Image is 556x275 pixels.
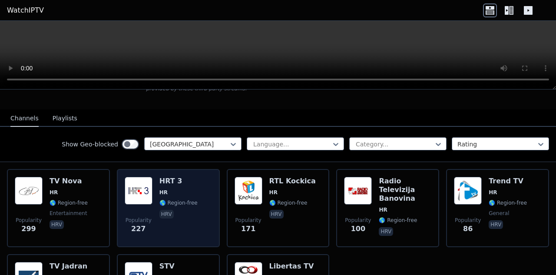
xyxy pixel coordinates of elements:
[16,217,42,224] span: Popularity
[235,217,261,224] span: Popularity
[50,177,88,186] h6: TV Nova
[379,177,431,203] h6: Radio Televizija Banovina
[126,217,152,224] span: Popularity
[7,5,44,16] a: WatchIPTV
[50,220,64,229] p: hrv
[489,210,509,217] span: general
[159,189,168,196] span: HR
[455,217,481,224] span: Popularity
[235,177,262,205] img: RTL Kockica
[159,177,198,186] h6: HRT 3
[21,224,36,234] span: 299
[345,217,371,224] span: Popularity
[269,189,278,196] span: HR
[50,189,58,196] span: HR
[379,217,417,224] span: 🌎 Region-free
[379,206,387,213] span: HR
[269,262,314,271] h6: Libertas TV
[489,177,527,186] h6: Trend TV
[15,177,43,205] img: TV Nova
[131,224,146,234] span: 227
[344,177,372,205] img: Radio Televizija Banovina
[489,199,527,206] span: 🌎 Region-free
[454,177,482,205] img: Trend TV
[159,199,198,206] span: 🌎 Region-free
[53,110,77,127] button: Playlists
[269,210,284,219] p: hrv
[10,110,39,127] button: Channels
[50,210,87,217] span: entertainment
[463,224,473,234] span: 86
[62,140,118,149] label: Show Geo-blocked
[159,210,174,219] p: hrv
[351,224,365,234] span: 100
[241,224,255,234] span: 171
[489,189,497,196] span: HR
[50,199,88,206] span: 🌎 Region-free
[50,262,88,271] h6: TV Jadran
[159,262,198,271] h6: STV
[269,177,316,186] h6: RTL Kockica
[125,177,152,205] img: HRT 3
[379,227,393,236] p: hrv
[269,199,308,206] span: 🌎 Region-free
[489,220,503,229] p: hrv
